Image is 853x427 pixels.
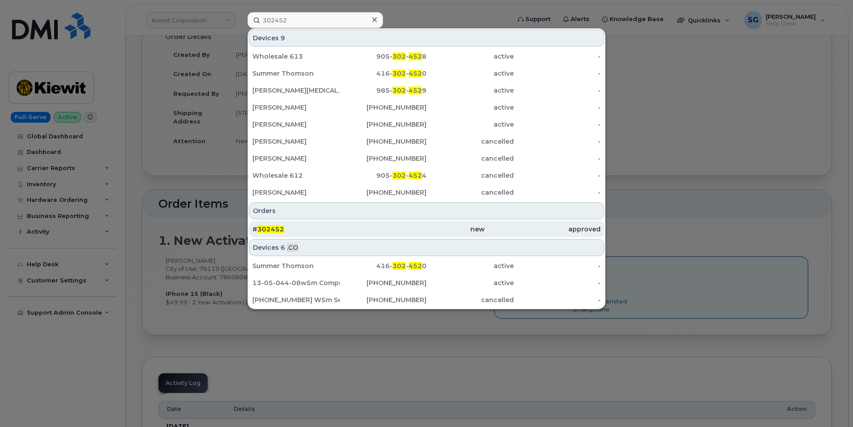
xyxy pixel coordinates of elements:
div: # [252,225,368,234]
a: [PERSON_NAME][PHONE_NUMBER]active- [249,99,604,115]
div: [PERSON_NAME] [252,103,340,112]
div: [PERSON_NAME] [252,154,340,163]
div: active [426,120,514,129]
a: Summer Thomson416-302-4520active- [249,65,604,81]
div: [PERSON_NAME][MEDICAL_DATA] [252,86,340,95]
a: Summer Thomson416-302-4520active- [249,258,604,274]
span: 452 [409,262,422,270]
div: 905- - 4 [340,171,427,180]
div: active [426,69,514,78]
div: - [514,171,601,180]
a: Wholesale 613905-302-4528active- [249,48,604,64]
div: [PHONE_NUMBER] [340,278,427,287]
a: [PERSON_NAME][MEDICAL_DATA]985-302-4529active- [249,82,604,98]
div: - [514,52,601,61]
span: 302 [392,171,406,179]
div: cancelled [426,154,514,163]
span: 302 [392,52,406,60]
div: 13-05-044-08w5m Compressor Callout [252,278,340,287]
div: Orders [249,202,604,219]
div: - [514,278,601,287]
div: [PHONE_NUMBER] [340,120,427,129]
div: 905- - 8 [340,52,427,61]
div: - [514,295,601,304]
div: [PHONE_NUMBER] [340,103,427,112]
div: [PHONE_NUMBER] W5m Seal Call Out [252,295,340,304]
div: [PHONE_NUMBER] [340,295,427,304]
div: [PHONE_NUMBER] [340,188,427,197]
span: 452 [409,171,422,179]
div: Devices [249,239,604,256]
div: - [514,154,601,163]
div: [PERSON_NAME] [252,188,340,197]
div: active [426,86,514,95]
a: [PERSON_NAME][PHONE_NUMBER]active- [249,116,604,132]
span: 302 [392,86,406,94]
span: 452 [409,52,422,60]
div: cancelled [426,137,514,146]
span: 452 [409,86,422,94]
div: [PHONE_NUMBER] [340,137,427,146]
div: cancelled [426,295,514,304]
div: 985- - 9 [340,86,427,95]
span: .CO [287,243,298,252]
div: [PERSON_NAME] [252,120,340,129]
div: 416- - 0 [340,261,427,270]
div: active [426,278,514,287]
div: - [514,137,601,146]
div: cancelled [426,171,514,180]
div: - [514,86,601,95]
input: Find something... [247,12,383,28]
div: Wholesale 613 [252,52,340,61]
div: - [514,69,601,78]
div: active [426,261,514,270]
div: Summer Thomson [252,69,340,78]
span: 302 [392,262,406,270]
div: [PERSON_NAME] [252,137,340,146]
a: #302452newapproved [249,221,604,237]
a: 13-05-044-08w5m Compressor Callout[PHONE_NUMBER]active- [249,275,604,291]
div: new [368,225,484,234]
div: - [514,103,601,112]
span: 452 [409,69,422,77]
div: active [426,103,514,112]
div: [PHONE_NUMBER] [340,154,427,163]
a: Wholesale 612905-302-4524cancelled- [249,167,604,184]
div: - [514,261,601,270]
iframe: Messenger Launcher [814,388,846,420]
div: 416- - 0 [340,69,427,78]
div: Summer Thomson [252,261,340,270]
span: 6 [281,243,285,252]
div: approved [485,225,601,234]
div: Devices [249,30,604,47]
div: cancelled [426,188,514,197]
div: active [426,52,514,61]
a: [PERSON_NAME][PHONE_NUMBER]cancelled- [249,133,604,149]
div: - [514,120,601,129]
span: 302452 [257,225,284,233]
div: Wholesale 612 [252,171,340,180]
span: 302 [392,69,406,77]
div: - [514,188,601,197]
span: 9 [281,34,285,43]
a: [PERSON_NAME][PHONE_NUMBER]cancelled- [249,150,604,167]
a: [PERSON_NAME][PHONE_NUMBER]cancelled- [249,184,604,201]
a: [PHONE_NUMBER] W5m Seal Call Out[PHONE_NUMBER]cancelled- [249,292,604,308]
